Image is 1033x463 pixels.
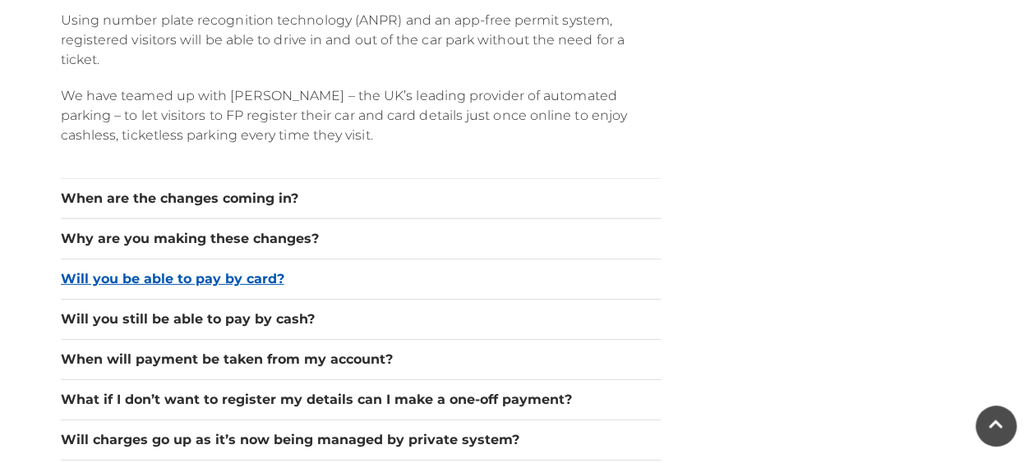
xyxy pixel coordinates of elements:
[61,350,661,369] button: When will payment be taken from my account?
[61,309,661,329] button: Will you still be able to pay by cash?
[61,390,661,410] button: What if I don’t want to register my details can I make a one-off payment?
[61,189,661,209] button: When are the changes coming in?
[61,229,661,249] button: Why are you making these changes?
[61,430,661,450] button: Will charges go up as it’s now being managed by private system?
[61,11,661,70] p: Using number plate recognition technology (ANPR) and an app-free permit system, registered visito...
[61,86,661,145] p: We have teamed up with [PERSON_NAME] – the UK’s leading provider of automated parking – to let vi...
[61,269,661,289] button: Will you be able to pay by card?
